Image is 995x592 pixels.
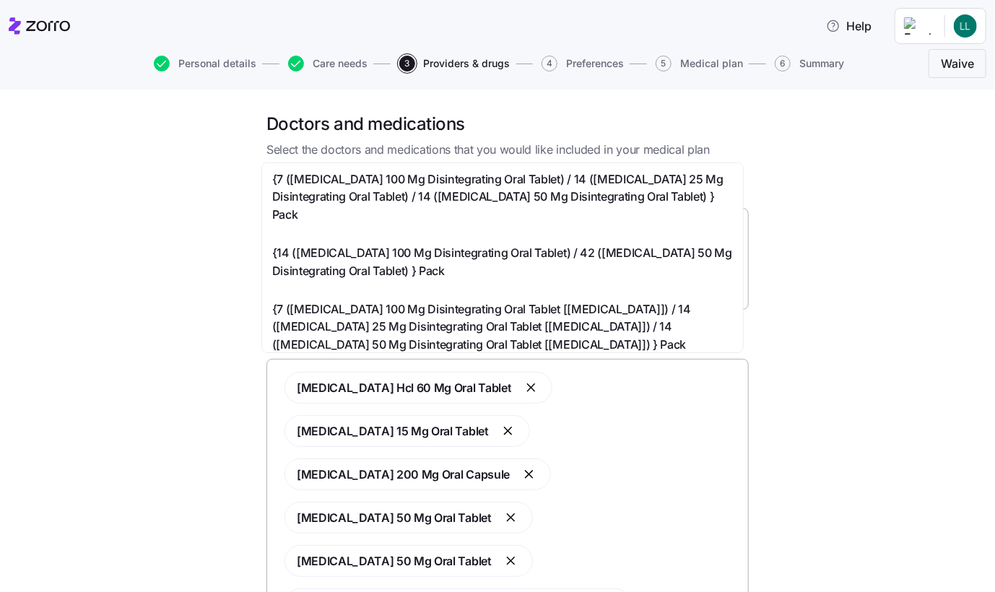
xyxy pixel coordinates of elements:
[814,12,883,40] button: Help
[826,17,872,35] span: Help
[151,56,256,71] a: Personal details
[154,56,256,71] button: Personal details
[424,58,510,69] span: Providers & drugs
[288,56,368,71] button: Care needs
[285,56,368,71] a: Care needs
[396,56,510,71] a: 3Providers & drugs
[272,300,733,390] span: {7 ([MEDICAL_DATA] 100 Mg Disintegrating Oral Tablet [[MEDICAL_DATA]]) / 14 ([MEDICAL_DATA] 25 Mg...
[297,424,489,438] span: [MEDICAL_DATA] 15 Mg Oral Tablet
[775,56,791,71] span: 6
[941,55,974,72] span: Waive
[775,56,844,71] button: 6Summary
[297,554,492,568] span: [MEDICAL_DATA] 50 Mg Oral Tablet
[542,56,624,71] button: 4Preferences
[272,170,733,224] span: {7 ([MEDICAL_DATA] 100 Mg Disintegrating Oral Tablet) / 14 ([MEDICAL_DATA] 25 Mg Disintegrating O...
[566,58,624,69] span: Preferences
[542,56,557,71] span: 4
[297,510,492,525] span: [MEDICAL_DATA] 50 Mg Oral Tablet
[399,56,415,71] span: 3
[313,58,368,69] span: Care needs
[656,56,672,71] span: 5
[954,14,977,38] img: 8dee5a5ac65ecc59c4ab9d9762e4687c
[904,17,933,35] img: Employer logo
[297,380,511,395] span: [MEDICAL_DATA] Hcl 60 Mg Oral Tablet
[178,58,256,69] span: Personal details
[272,244,733,280] span: {14 ([MEDICAL_DATA] 100 Mg Disintegrating Oral Tablet) / 42 ([MEDICAL_DATA] 50 Mg Disintegrating ...
[266,113,749,135] h1: Doctors and medications
[680,58,743,69] span: Medical plan
[297,467,510,482] span: [MEDICAL_DATA] 200 Mg Oral Capsule
[656,56,743,71] button: 5Medical plan
[799,58,844,69] span: Summary
[399,56,510,71] button: 3Providers & drugs
[929,49,986,78] button: Waive
[266,141,749,159] span: Select the doctors and medications that you would like included in your medical plan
